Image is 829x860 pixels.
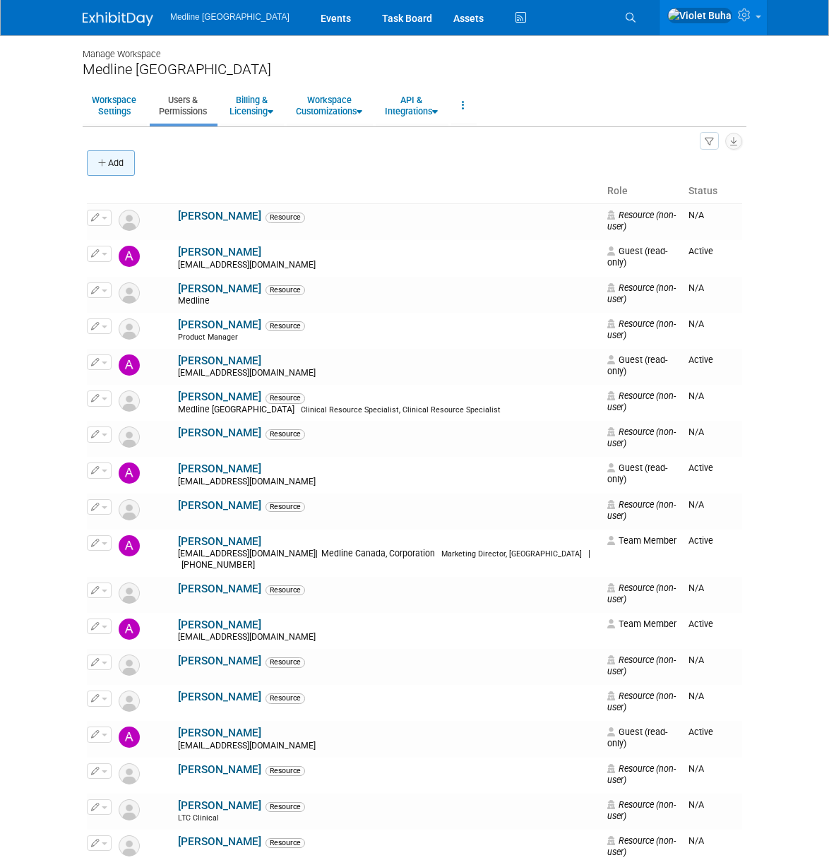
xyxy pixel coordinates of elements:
[119,390,140,412] img: Resource
[316,549,318,559] span: |
[607,583,676,604] span: Resource (non-user)
[607,691,676,712] span: Resource (non-user)
[119,246,140,267] img: Aaron Glanfield
[178,835,261,848] a: [PERSON_NAME]
[607,390,676,412] span: Resource (non-user)
[688,318,704,329] span: N/A
[266,502,305,512] span: Resource
[178,549,598,571] div: [EMAIL_ADDRESS][DOMAIN_NAME]
[83,35,746,61] div: Manage Workspace
[119,318,140,340] img: Resource
[667,8,732,23] img: Violet Buha
[178,763,261,776] a: [PERSON_NAME]
[607,282,676,304] span: Resource (non-user)
[607,535,676,546] span: Team Member
[178,282,261,295] a: [PERSON_NAME]
[178,318,261,331] a: [PERSON_NAME]
[266,213,305,222] span: Resource
[119,210,140,231] img: Resource
[119,282,140,304] img: Resource
[607,354,667,376] span: Guest (read-only)
[178,246,261,258] a: [PERSON_NAME]
[119,619,140,640] img: Anne-Renee Boulanger
[688,763,704,774] span: N/A
[119,727,140,748] img: Ashley Dinh
[119,655,140,676] img: Resource
[178,583,261,595] a: [PERSON_NAME]
[178,691,261,703] a: [PERSON_NAME]
[683,179,742,203] th: Status
[178,813,219,823] span: LTC Clinical
[178,655,261,667] a: [PERSON_NAME]
[178,405,299,414] span: Medline [GEOGRAPHIC_DATA]
[607,318,676,340] span: Resource (non-user)
[688,426,704,437] span: N/A
[178,333,238,342] span: Product Manager
[119,535,140,556] img: Angela Douglas
[688,799,704,810] span: N/A
[83,88,145,123] a: WorkspaceSettings
[688,246,713,256] span: Active
[178,619,261,631] a: [PERSON_NAME]
[266,585,305,595] span: Resource
[688,390,704,401] span: N/A
[266,285,305,295] span: Resource
[266,657,305,667] span: Resource
[119,691,140,712] img: Resource
[83,12,153,26] img: ExhibitDay
[178,477,598,488] div: [EMAIL_ADDRESS][DOMAIN_NAME]
[178,462,261,475] a: [PERSON_NAME]
[688,282,704,293] span: N/A
[602,179,683,203] th: Role
[266,838,305,848] span: Resource
[178,390,261,403] a: [PERSON_NAME]
[178,560,259,570] span: [PHONE_NUMBER]
[688,499,704,510] span: N/A
[607,619,676,629] span: Team Member
[607,727,667,748] span: Guest (read-only)
[607,763,676,785] span: Resource (non-user)
[688,619,713,629] span: Active
[178,632,598,643] div: [EMAIL_ADDRESS][DOMAIN_NAME]
[688,655,704,665] span: N/A
[588,549,590,559] span: |
[170,12,290,22] span: Medline [GEOGRAPHIC_DATA]
[119,799,140,820] img: Resource
[178,368,598,379] div: [EMAIL_ADDRESS][DOMAIN_NAME]
[607,799,676,821] span: Resource (non-user)
[119,763,140,784] img: Resource
[688,691,704,701] span: N/A
[266,802,305,812] span: Resource
[607,499,676,521] span: Resource (non-user)
[119,426,140,448] img: Resource
[266,429,305,439] span: Resource
[688,462,713,473] span: Active
[607,246,667,268] span: Guest (read-only)
[318,549,439,559] span: Medline Canada, Corporation
[688,727,713,737] span: Active
[266,321,305,331] span: Resource
[266,693,305,703] span: Resource
[119,499,140,520] img: Resource
[178,296,214,306] span: Medline
[119,354,140,376] img: Adrienne Roc
[287,88,371,123] a: WorkspaceCustomizations
[178,426,261,439] a: [PERSON_NAME]
[87,150,135,176] button: Add
[178,499,261,512] a: [PERSON_NAME]
[266,393,305,403] span: Resource
[607,462,667,484] span: Guest (read-only)
[688,210,704,220] span: N/A
[119,583,140,604] img: Resource
[119,835,140,856] img: Resource
[266,766,305,776] span: Resource
[178,799,261,812] a: [PERSON_NAME]
[220,88,282,123] a: Billing &Licensing
[607,835,676,857] span: Resource (non-user)
[441,549,582,559] span: Marketing Director, [GEOGRAPHIC_DATA]
[178,535,261,548] a: [PERSON_NAME]
[178,741,598,752] div: [EMAIL_ADDRESS][DOMAIN_NAME]
[178,210,261,222] a: [PERSON_NAME]
[688,583,704,593] span: N/A
[688,354,713,365] span: Active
